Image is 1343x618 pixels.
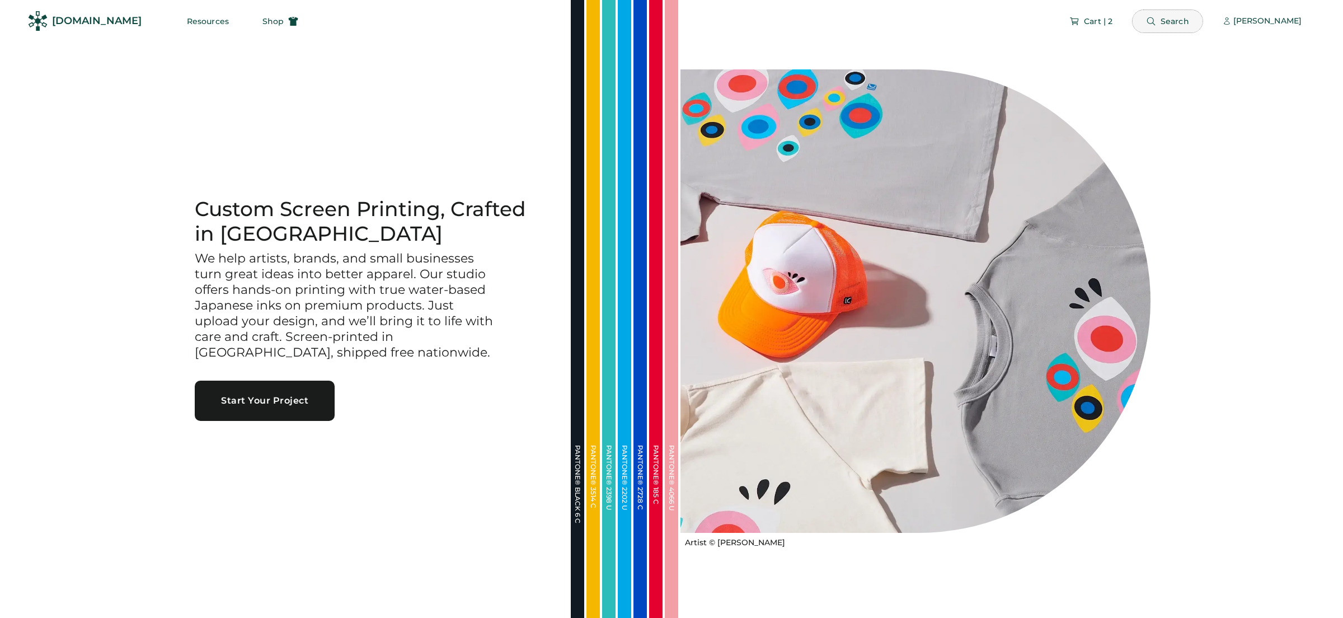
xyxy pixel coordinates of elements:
[28,11,48,31] img: Rendered Logo - Screens
[680,533,785,549] a: Artist © [PERSON_NAME]
[249,10,312,32] button: Shop
[1056,10,1126,32] button: Cart | 2
[1133,10,1203,32] button: Search
[173,10,242,32] button: Resources
[262,17,284,25] span: Shop
[605,445,612,557] div: PANTONE® 2398 U
[1233,16,1302,27] div: [PERSON_NAME]
[1084,17,1112,25] span: Cart | 2
[195,251,497,360] h3: We help artists, brands, and small businesses turn great ideas into better apparel. Our studio of...
[621,445,628,557] div: PANTONE® 2202 U
[1161,17,1189,25] span: Search
[668,445,675,557] div: PANTONE® 4066 U
[195,381,335,421] button: Start Your Project
[685,537,785,549] div: Artist © [PERSON_NAME]
[590,445,597,557] div: PANTONE® 3514 C
[195,197,544,246] h1: Custom Screen Printing, Crafted in [GEOGRAPHIC_DATA]
[574,445,581,557] div: PANTONE® BLACK 6 C
[52,14,142,28] div: [DOMAIN_NAME]
[652,445,659,557] div: PANTONE® 185 C
[637,445,644,557] div: PANTONE® 2728 C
